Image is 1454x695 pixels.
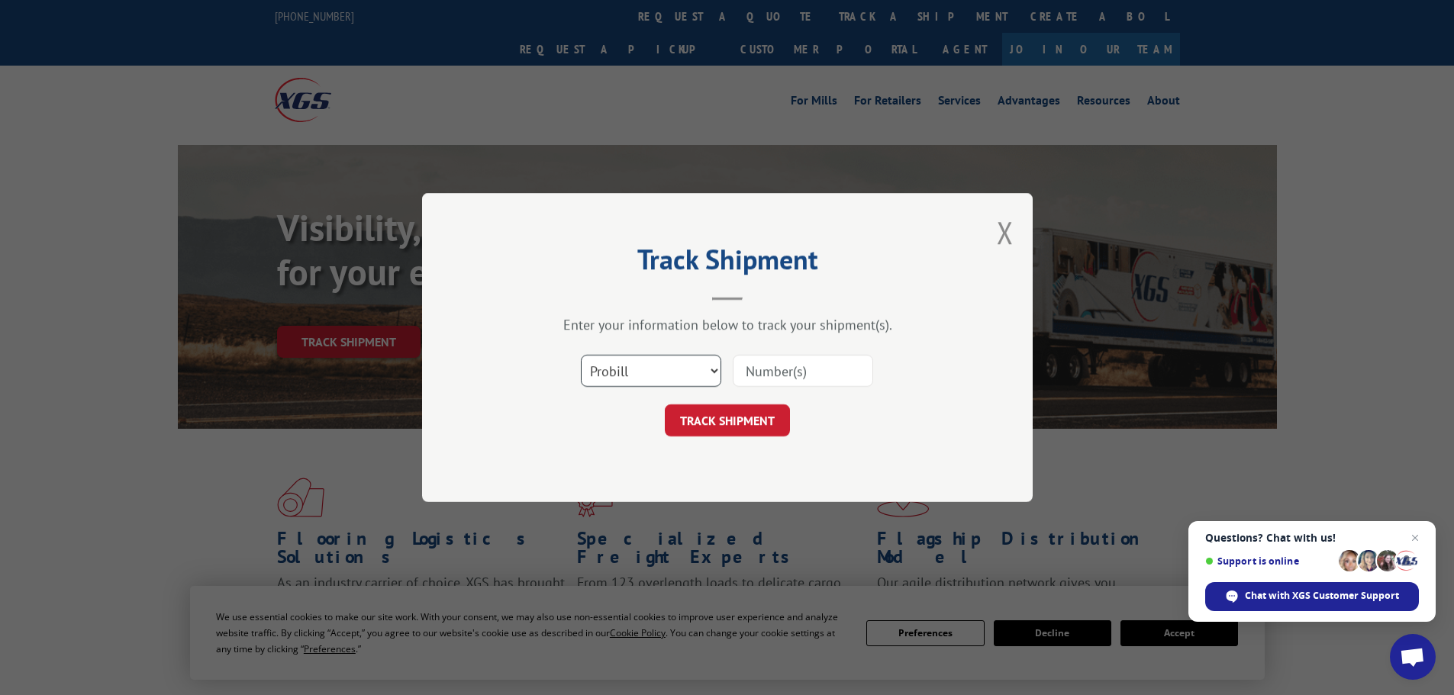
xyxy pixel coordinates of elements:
[1205,555,1333,567] span: Support is online
[1205,582,1419,611] div: Chat with XGS Customer Support
[997,212,1014,253] button: Close modal
[1390,634,1436,680] div: Open chat
[733,355,873,387] input: Number(s)
[1245,589,1399,603] span: Chat with XGS Customer Support
[498,316,956,333] div: Enter your information below to track your shipment(s).
[665,404,790,436] button: TRACK SHIPMENT
[1205,532,1419,544] span: Questions? Chat with us!
[1406,529,1424,547] span: Close chat
[498,249,956,278] h2: Track Shipment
